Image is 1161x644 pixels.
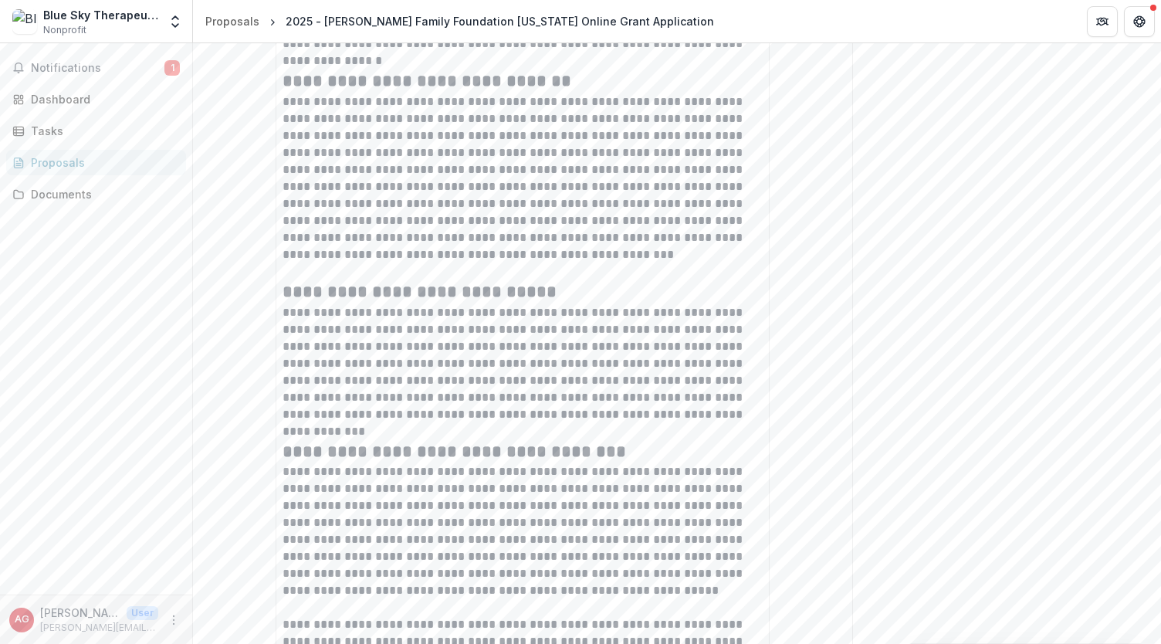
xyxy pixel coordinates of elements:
[31,62,164,75] span: Notifications
[12,9,37,34] img: Blue Sky Therapeutic Riding And Respite
[127,606,158,620] p: User
[164,611,183,629] button: More
[199,10,266,32] a: Proposals
[31,186,174,202] div: Documents
[1087,6,1118,37] button: Partners
[199,10,720,32] nav: breadcrumb
[43,23,86,37] span: Nonprofit
[15,615,29,625] div: Amy Gayhart
[1124,6,1155,37] button: Get Help
[31,123,174,139] div: Tasks
[164,6,186,37] button: Open entity switcher
[31,154,174,171] div: Proposals
[6,118,186,144] a: Tasks
[6,86,186,112] a: Dashboard
[6,56,186,80] button: Notifications1
[31,91,174,107] div: Dashboard
[205,13,259,29] div: Proposals
[6,150,186,175] a: Proposals
[40,605,120,621] p: [PERSON_NAME]
[164,60,180,76] span: 1
[40,621,158,635] p: [PERSON_NAME][EMAIL_ADDRESS][DOMAIN_NAME]
[6,181,186,207] a: Documents
[43,7,158,23] div: Blue Sky Therapeutic Riding And Respite
[286,13,714,29] div: 2025 - [PERSON_NAME] Family Foundation [US_STATE] Online Grant Application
